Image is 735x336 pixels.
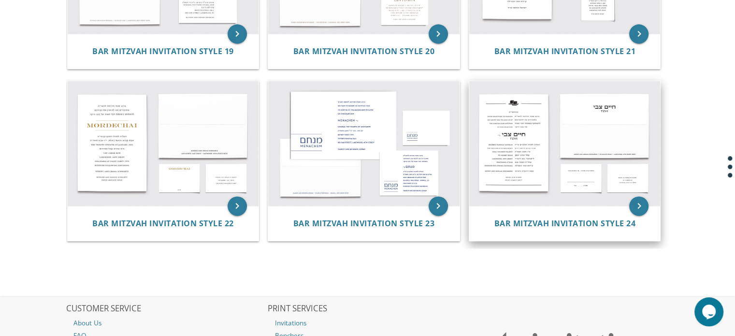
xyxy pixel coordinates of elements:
h2: CUSTOMER SERVICE [66,304,266,314]
a: keyboard_arrow_right [629,196,649,216]
h2: PRINT SERVICES [268,304,468,314]
a: About Us [66,317,266,329]
span: Bar Mitzvah Invitation Style 22 [92,218,234,229]
a: keyboard_arrow_right [228,24,247,44]
img: Bar Mitzvah Invitation Style 23 [268,81,460,206]
a: Bar Mitzvah Invitation Style 23 [293,219,435,228]
iframe: chat widget [694,297,725,326]
a: keyboard_arrow_right [429,24,448,44]
a: Bar Mitzvah Invitation Style 20 [293,47,435,56]
a: Bar Mitzvah Invitation Style 21 [494,47,635,56]
a: Bar Mitzvah Invitation Style 24 [494,219,635,228]
a: keyboard_arrow_right [629,24,649,44]
span: Bar Mitzvah Invitation Style 21 [494,46,635,57]
span: Bar Mitzvah Invitation Style 24 [494,218,635,229]
a: Bar Mitzvah Invitation Style 19 [92,47,234,56]
a: Invitations [268,317,468,329]
span: Bar Mitzvah Invitation Style 23 [293,218,435,229]
img: Bar Mitzvah Invitation Style 22 [68,81,259,206]
a: keyboard_arrow_right [228,196,247,216]
img: Bar Mitzvah Invitation Style 24 [469,81,661,206]
span: Bar Mitzvah Invitation Style 20 [293,46,435,57]
a: Bar Mitzvah Invitation Style 22 [92,219,234,228]
a: keyboard_arrow_right [429,196,448,216]
span: Bar Mitzvah Invitation Style 19 [92,46,234,57]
